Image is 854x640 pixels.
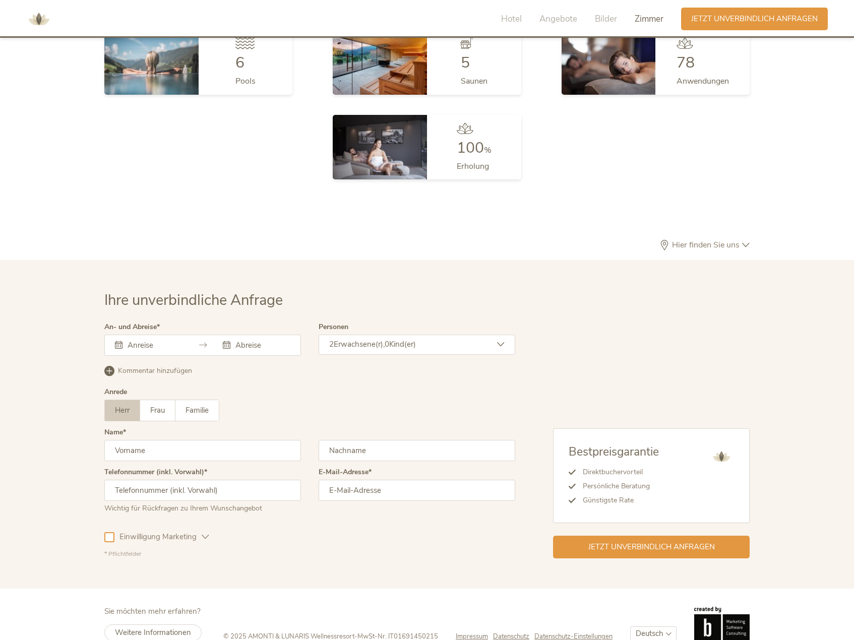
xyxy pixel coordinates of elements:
[319,440,515,461] input: Nachname
[233,340,290,350] input: Abreise
[595,13,617,25] span: Bilder
[709,444,734,469] img: AMONTI & LUNARIS Wellnessresort
[461,76,487,87] span: Saunen
[501,13,522,25] span: Hotel
[235,52,245,73] span: 6
[484,145,492,156] span: %
[115,627,191,637] span: Weitere Informationen
[461,52,470,73] span: 5
[669,241,742,249] span: Hier finden Sie uns
[385,339,389,349] span: 0
[635,13,663,25] span: Zimmer
[334,339,385,349] span: Erwachsene(r),
[125,340,182,350] input: Anreise
[457,161,489,172] span: Erholung
[104,469,207,476] label: Telefonnummer (inkl. Vorwahl)
[104,290,283,310] span: Ihre unverbindliche Anfrage
[104,606,201,616] span: Sie möchten mehr erfahren?
[576,479,659,493] li: Persönliche Beratung
[104,389,127,396] div: Anrede
[104,550,515,558] div: * Pflichtfelder
[24,4,54,34] img: AMONTI & LUNARIS Wellnessresort
[104,429,126,436] label: Name
[588,542,715,552] span: Jetzt unverbindlich anfragen
[569,444,659,460] span: Bestpreisgarantie
[539,13,577,25] span: Angebote
[150,405,165,415] span: Frau
[319,480,515,501] input: E-Mail-Adresse
[457,138,484,158] span: 100
[677,76,729,87] span: Anwendungen
[576,465,659,479] li: Direktbuchervorteil
[104,440,301,461] input: Vorname
[104,501,301,514] div: Wichtig für Rückfragen zu Ihrem Wunschangebot
[186,405,209,415] span: Familie
[576,493,659,507] li: Günstigste Rate
[319,469,372,476] label: E-Mail-Adresse
[118,366,192,376] span: Kommentar hinzufügen
[24,15,54,22] a: AMONTI & LUNARIS Wellnessresort
[104,480,301,501] input: Telefonnummer (inkl. Vorwahl)
[235,76,256,87] span: Pools
[319,324,348,331] label: Personen
[114,532,202,542] span: Einwilligung Marketing
[115,405,130,415] span: Herr
[104,324,160,331] label: An- und Abreise
[677,52,695,73] span: 78
[329,339,334,349] span: 2
[691,14,818,24] span: Jetzt unverbindlich anfragen
[389,339,416,349] span: Kind(er)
